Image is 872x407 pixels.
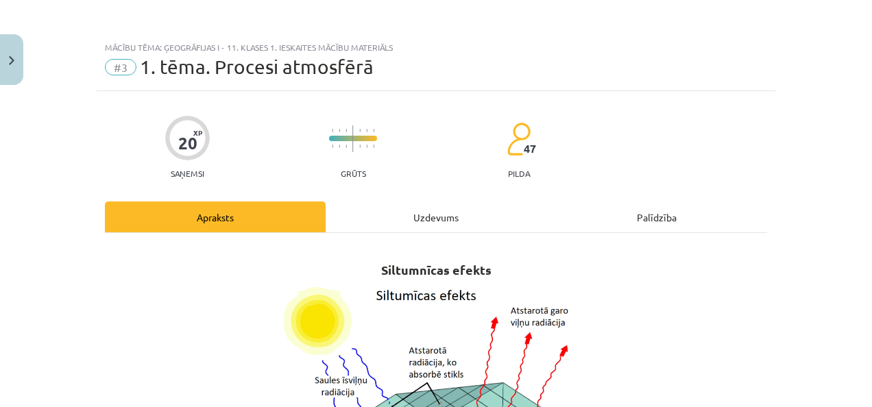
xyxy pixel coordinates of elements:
img: icon-short-line-57e1e144782c952c97e751825c79c345078a6d821885a25fce030b3d8c18986b.svg [359,145,361,148]
img: students-c634bb4e5e11cddfef0936a35e636f08e4e9abd3cc4e673bd6f9a4125e45ecb1.svg [507,122,531,156]
div: Palīdzība [546,201,767,232]
p: Saņemsi [165,169,210,178]
img: icon-short-line-57e1e144782c952c97e751825c79c345078a6d821885a25fce030b3d8c18986b.svg [332,129,333,132]
div: Mācību tēma: Ģeogrāfijas i - 11. klases 1. ieskaites mācību materiāls [105,42,767,52]
p: Grūts [341,169,366,178]
img: icon-short-line-57e1e144782c952c97e751825c79c345078a6d821885a25fce030b3d8c18986b.svg [346,129,347,132]
img: icon-short-line-57e1e144782c952c97e751825c79c345078a6d821885a25fce030b3d8c18986b.svg [339,145,340,148]
img: icon-short-line-57e1e144782c952c97e751825c79c345078a6d821885a25fce030b3d8c18986b.svg [332,145,333,148]
p: pilda [508,169,530,178]
span: 1. tēma. Procesi atmosfērā [140,56,374,78]
img: icon-long-line-d9ea69661e0d244f92f715978eff75569469978d946b2353a9bb055b3ed8787d.svg [352,125,354,152]
span: #3 [105,59,136,75]
img: icon-short-line-57e1e144782c952c97e751825c79c345078a6d821885a25fce030b3d8c18986b.svg [339,129,340,132]
img: icon-short-line-57e1e144782c952c97e751825c79c345078a6d821885a25fce030b3d8c18986b.svg [366,129,367,132]
div: 20 [178,134,197,153]
img: icon-close-lesson-0947bae3869378f0d4975bcd49f059093ad1ed9edebbc8119c70593378902aed.svg [9,56,14,65]
img: icon-short-line-57e1e144782c952c97e751825c79c345078a6d821885a25fce030b3d8c18986b.svg [373,145,374,148]
div: Apraksts [105,201,326,232]
img: icon-short-line-57e1e144782c952c97e751825c79c345078a6d821885a25fce030b3d8c18986b.svg [346,145,347,148]
span: 47 [524,143,536,155]
img: icon-short-line-57e1e144782c952c97e751825c79c345078a6d821885a25fce030b3d8c18986b.svg [373,129,374,132]
img: icon-short-line-57e1e144782c952c97e751825c79c345078a6d821885a25fce030b3d8c18986b.svg [359,129,361,132]
img: icon-short-line-57e1e144782c952c97e751825c79c345078a6d821885a25fce030b3d8c18986b.svg [366,145,367,148]
div: Uzdevums [326,201,546,232]
strong: Siltumnīcas efekts [381,262,492,277]
span: XP [193,129,202,136]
